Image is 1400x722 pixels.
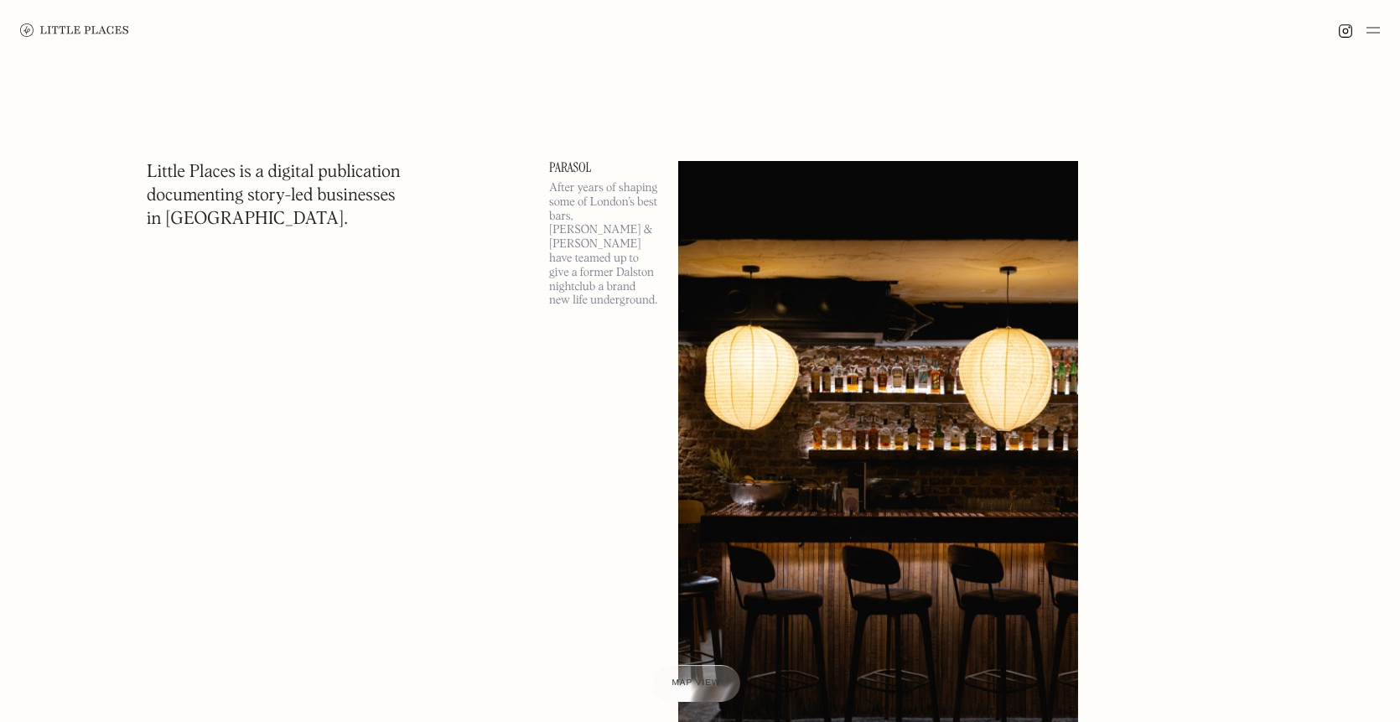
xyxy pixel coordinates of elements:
h1: Little Places is a digital publication documenting story-led businesses in [GEOGRAPHIC_DATA]. [147,161,401,231]
p: After years of shaping some of London’s best bars, [PERSON_NAME] & [PERSON_NAME] have teamed up t... [549,181,658,308]
span: Map view [672,678,721,688]
a: Parasol [549,161,658,174]
a: Map view [652,665,741,702]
